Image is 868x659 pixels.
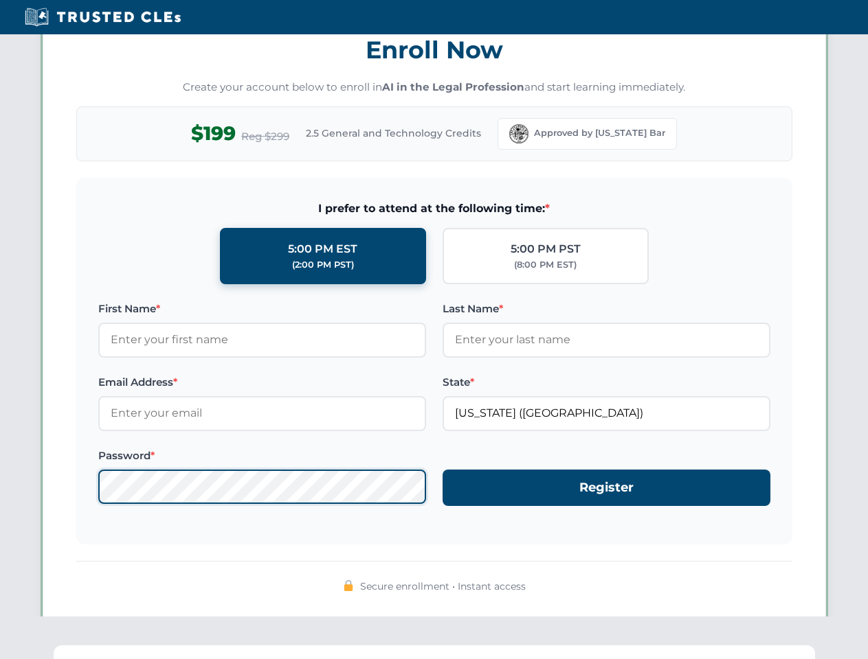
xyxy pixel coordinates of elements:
[509,124,528,143] img: Florida Bar
[343,580,354,591] img: 🔒
[443,374,770,391] label: State
[292,258,354,272] div: (2:00 PM PST)
[443,301,770,317] label: Last Name
[306,126,481,141] span: 2.5 General and Technology Credits
[534,126,665,140] span: Approved by [US_STATE] Bar
[98,374,426,391] label: Email Address
[76,28,792,71] h3: Enroll Now
[98,448,426,464] label: Password
[443,470,770,506] button: Register
[382,80,524,93] strong: AI in the Legal Profession
[98,200,770,218] span: I prefer to attend at the following time:
[191,118,236,149] span: $199
[443,323,770,357] input: Enter your last name
[360,579,526,594] span: Secure enrollment • Instant access
[514,258,577,272] div: (8:00 PM EST)
[241,128,289,145] span: Reg $299
[21,7,185,27] img: Trusted CLEs
[98,396,426,430] input: Enter your email
[511,240,581,258] div: 5:00 PM PST
[288,240,357,258] div: 5:00 PM EST
[98,301,426,317] label: First Name
[76,80,792,95] p: Create your account below to enroll in and start learning immediately.
[443,396,770,430] input: Florida (FL)
[98,323,426,357] input: Enter your first name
